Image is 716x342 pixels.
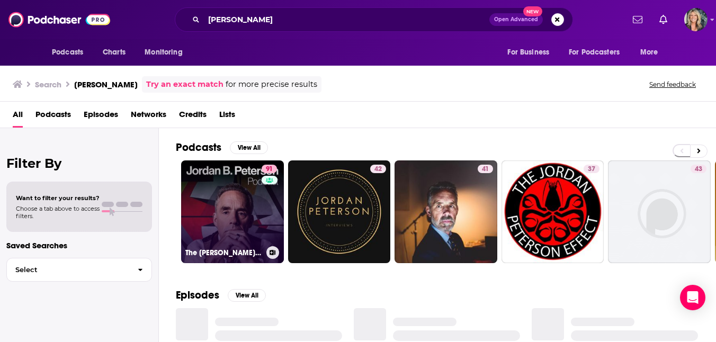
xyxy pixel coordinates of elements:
[176,289,266,302] a: EpisodesView All
[204,11,489,28] input: Search podcasts, credits, & more...
[52,45,83,60] span: Podcasts
[16,205,100,220] span: Choose a tab above to access filters.
[680,285,705,310] div: Open Intercom Messenger
[584,165,599,173] a: 37
[16,194,100,202] span: Want to filter your results?
[691,165,706,173] a: 43
[684,8,708,31] button: Show profile menu
[146,78,223,91] a: Try an exact match
[74,79,138,89] h3: [PERSON_NAME]
[131,106,166,128] a: Networks
[288,160,391,263] a: 42
[695,164,702,175] span: 43
[35,79,61,89] h3: Search
[608,160,711,263] a: 43
[655,11,672,29] a: Show notifications dropdown
[6,156,152,171] h2: Filter By
[176,141,268,154] a: PodcastsView All
[8,10,110,30] img: Podchaser - Follow, Share and Rate Podcasts
[523,6,542,16] span: New
[176,289,219,302] h2: Episodes
[646,80,699,89] button: Send feedback
[502,160,604,263] a: 37
[176,141,221,154] h2: Podcasts
[35,106,71,128] a: Podcasts
[6,258,152,282] button: Select
[103,45,126,60] span: Charts
[175,7,573,32] div: Search podcasts, credits, & more...
[494,17,538,22] span: Open Advanced
[562,42,635,62] button: open menu
[482,164,489,175] span: 41
[489,13,543,26] button: Open AdvancedNew
[6,240,152,250] p: Saved Searches
[629,11,647,29] a: Show notifications dropdown
[588,164,595,175] span: 37
[181,160,284,263] a: 91The [PERSON_NAME] [PERSON_NAME] Podcast
[96,42,132,62] a: Charts
[262,165,277,173] a: 91
[395,160,497,263] a: 41
[478,165,493,173] a: 41
[185,248,262,257] h3: The [PERSON_NAME] [PERSON_NAME] Podcast
[370,165,386,173] a: 42
[266,164,273,175] span: 91
[684,8,708,31] span: Logged in as lisa.beech
[640,45,658,60] span: More
[219,106,235,128] a: Lists
[684,8,708,31] img: User Profile
[226,78,317,91] span: for more precise results
[137,42,196,62] button: open menu
[230,141,268,154] button: View All
[569,45,620,60] span: For Podcasters
[44,42,97,62] button: open menu
[145,45,182,60] span: Monitoring
[500,42,562,62] button: open menu
[633,42,672,62] button: open menu
[13,106,23,128] a: All
[179,106,207,128] a: Credits
[84,106,118,128] a: Episodes
[374,164,382,175] span: 42
[228,289,266,302] button: View All
[7,266,129,273] span: Select
[507,45,549,60] span: For Business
